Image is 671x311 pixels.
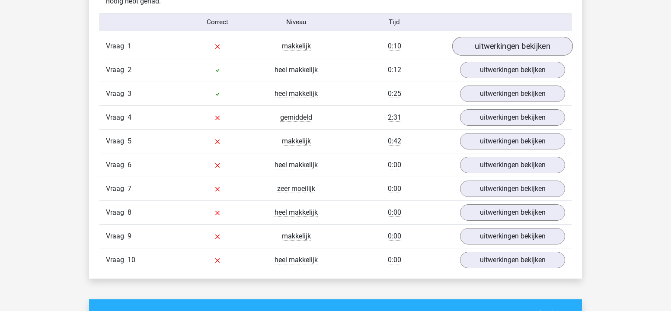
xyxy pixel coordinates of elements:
span: 2 [128,66,131,74]
span: 0:00 [388,184,401,193]
span: 4 [128,113,131,121]
a: uitwerkingen bekijken [460,228,565,244]
a: uitwerkingen bekijken [460,204,565,221]
span: Vraag [106,160,128,170]
span: heel makkelijk [275,208,318,217]
a: uitwerkingen bekijken [460,252,565,268]
span: 0:00 [388,161,401,169]
span: heel makkelijk [275,161,318,169]
span: 9 [128,232,131,240]
span: makkelijk [282,42,311,51]
span: heel makkelijk [275,89,318,98]
a: uitwerkingen bekijken [460,86,565,102]
div: Niveau [257,17,335,27]
span: Vraag [106,112,128,123]
span: 1 [128,42,131,50]
span: 7 [128,184,131,193]
span: Vraag [106,89,128,99]
span: Vraag [106,41,128,51]
span: 10 [128,256,135,264]
span: 0:00 [388,208,401,217]
div: Tijd [335,17,454,27]
span: 3 [128,89,131,98]
span: 5 [128,137,131,145]
a: uitwerkingen bekijken [452,37,573,56]
span: 0:00 [388,232,401,241]
span: 0:42 [388,137,401,146]
span: gemiddeld [280,113,312,122]
span: 0:25 [388,89,401,98]
span: 2:31 [388,113,401,122]
span: Vraag [106,207,128,218]
span: Vraag [106,231,128,241]
span: 0:00 [388,256,401,264]
span: Vraag [106,255,128,265]
span: 8 [128,208,131,216]
span: zeer moeilijk [277,184,315,193]
span: makkelijk [282,137,311,146]
span: 6 [128,161,131,169]
span: makkelijk [282,232,311,241]
a: uitwerkingen bekijken [460,133,565,149]
span: heel makkelijk [275,256,318,264]
a: uitwerkingen bekijken [460,181,565,197]
span: 0:12 [388,66,401,74]
span: heel makkelijk [275,66,318,74]
span: Vraag [106,184,128,194]
span: 0:10 [388,42,401,51]
a: uitwerkingen bekijken [460,157,565,173]
a: uitwerkingen bekijken [460,109,565,126]
span: Vraag [106,65,128,75]
span: Vraag [106,136,128,146]
div: Correct [179,17,257,27]
a: uitwerkingen bekijken [460,62,565,78]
